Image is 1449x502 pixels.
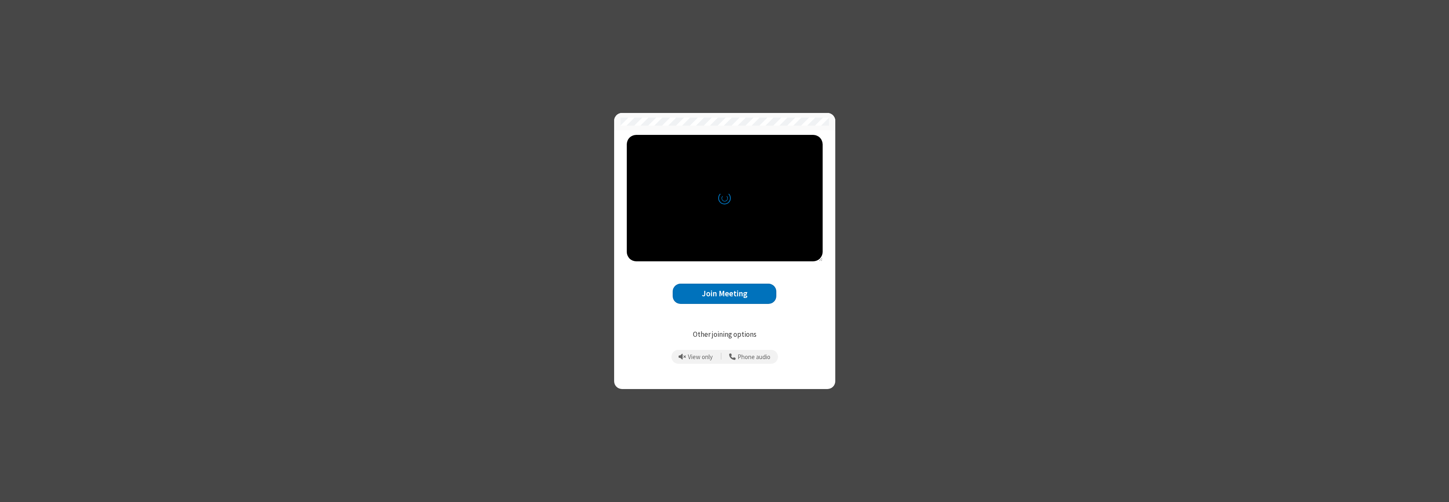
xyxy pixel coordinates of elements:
button: Prevent echo when there is already an active mic and speaker in the room. [676,350,716,364]
p: Other joining options [627,329,823,340]
span: Phone audio [738,354,770,361]
span: View only [688,354,713,361]
button: Join Meeting [673,284,776,304]
span: | [720,351,722,363]
button: Use your phone for mic and speaker while you view the meeting on this device. [726,350,774,364]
